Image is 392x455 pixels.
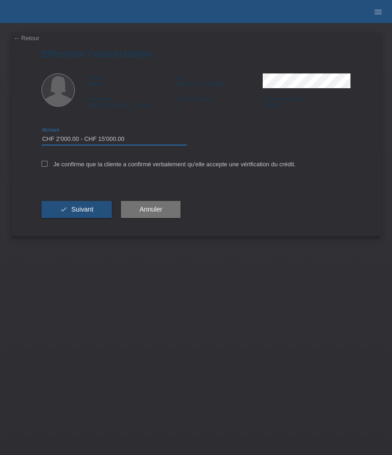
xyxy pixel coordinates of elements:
span: Date d'immigration [263,96,305,102]
a: ← Retour [14,35,40,42]
span: Annuler [139,206,162,213]
div: [DATE] [263,95,350,109]
span: Nationalité [88,96,112,102]
i: menu [374,7,383,17]
span: Permis de séjour [175,96,213,102]
span: Prénom [88,74,106,80]
button: Annuler [121,201,181,218]
div: [PERSON_NAME] [175,73,263,87]
label: Je confirme que la cliente a confirmé verbalement qu'elle accepte une vérification du crédit. [42,161,296,168]
h1: Effectuer l’autorisation [42,48,351,60]
div: C [175,95,263,109]
span: Nom [175,74,186,80]
a: menu [369,9,387,14]
i: check [60,206,67,213]
div: [GEOGRAPHIC_DATA] [88,95,175,109]
div: Najet [88,73,175,87]
span: Suivant [71,206,93,213]
button: check Suivant [42,201,112,218]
